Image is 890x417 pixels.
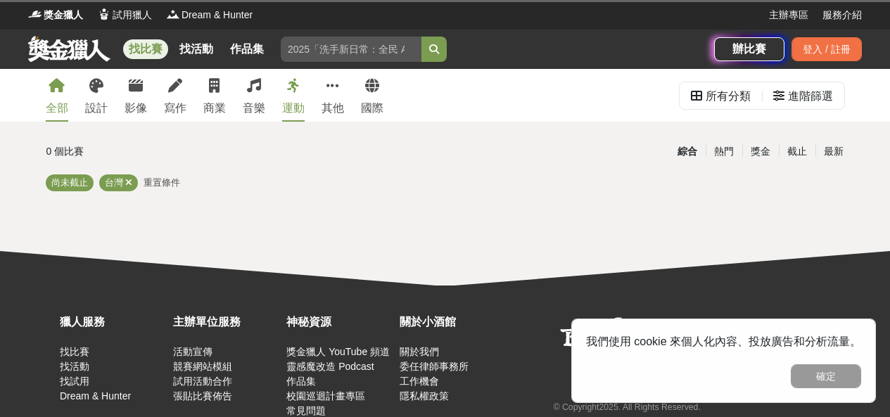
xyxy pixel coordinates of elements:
[706,139,742,164] div: 熱門
[46,139,312,164] div: 0 個比賽
[97,7,111,21] img: Logo
[203,69,226,122] a: 商業
[400,346,439,357] a: 關於我們
[166,8,253,23] a: LogoDream & Hunter
[400,390,449,402] a: 隱私權政策
[224,39,269,59] a: 作品集
[28,8,83,23] a: Logo獎金獵人
[173,346,212,357] a: 活動宣傳
[105,177,123,188] span: 台灣
[788,82,833,110] div: 進階篩選
[182,8,253,23] span: Dream & Hunter
[85,69,108,122] a: 設計
[742,139,779,164] div: 獎金
[173,376,232,387] a: 試用活動合作
[60,376,89,387] a: 找試用
[286,376,316,387] a: 作品集
[281,37,421,62] input: 2025「洗手新日常：全民 ALL IN」洗手歌全台徵選
[554,402,701,412] small: © Copyright 2025 . All Rights Reserved.
[173,390,232,402] a: 張貼比賽佈告
[85,100,108,117] div: 設計
[815,139,852,164] div: 最新
[714,37,784,61] a: 辦比賽
[286,405,326,416] a: 常見問題
[144,177,180,188] span: 重置條件
[28,7,42,21] img: Logo
[779,139,815,164] div: 截止
[164,69,186,122] a: 寫作
[113,8,152,23] span: 試用獵人
[164,100,186,117] div: 寫作
[243,69,265,122] a: 音樂
[361,69,383,122] a: 國際
[400,314,506,331] div: 關於小酒館
[282,100,305,117] div: 運動
[44,8,83,23] span: 獎金獵人
[173,314,279,331] div: 主辦單位服務
[174,39,219,59] a: 找活動
[286,314,393,331] div: 神秘資源
[60,390,131,402] a: Dream & Hunter
[322,100,344,117] div: 其他
[125,100,147,117] div: 影像
[706,82,751,110] div: 所有分類
[792,37,862,61] div: 登入 / 註冊
[60,314,166,331] div: 獵人服務
[203,100,226,117] div: 商業
[166,7,180,21] img: Logo
[282,69,305,122] a: 運動
[769,8,808,23] a: 主辦專區
[286,346,390,357] a: 獎金獵人 YouTube 頻道
[669,139,706,164] div: 綜合
[60,361,89,372] a: 找活動
[400,376,439,387] a: 工作機會
[361,100,383,117] div: 國際
[46,100,68,117] div: 全部
[243,100,265,117] div: 音樂
[51,177,88,188] span: 尚未截止
[322,69,344,122] a: 其他
[400,361,469,372] a: 委任律師事務所
[286,361,374,372] a: 靈感魔改造 Podcast
[125,69,147,122] a: 影像
[286,390,365,402] a: 校園巡迴計畫專區
[822,8,862,23] a: 服務介紹
[97,8,152,23] a: Logo試用獵人
[173,361,232,372] a: 競賽網站模組
[123,39,168,59] a: 找比賽
[46,69,68,122] a: 全部
[60,346,89,357] a: 找比賽
[791,364,861,388] button: 確定
[586,335,861,347] span: 我們使用 cookie 來個人化內容、投放廣告和分析流量。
